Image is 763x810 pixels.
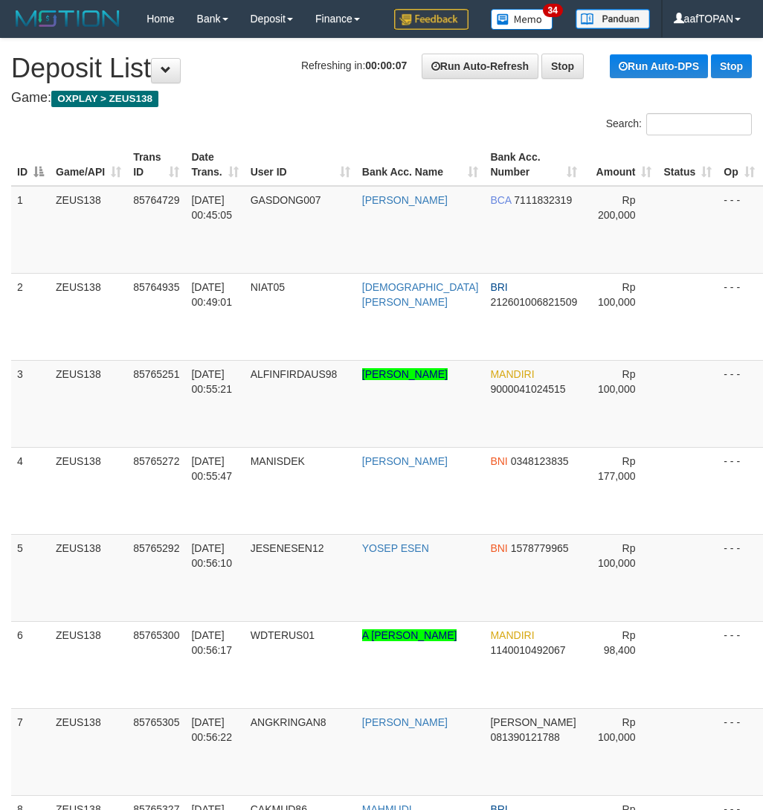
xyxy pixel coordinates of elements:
span: MANISDEK [251,455,305,467]
a: Run Auto-DPS [610,54,708,78]
td: 2 [11,273,50,360]
span: 85764935 [133,281,179,293]
span: Rp 100,000 [598,368,636,395]
td: - - - [718,447,760,534]
span: Copy 212601006821509 to clipboard [490,296,577,308]
h1: Deposit List [11,54,752,83]
span: [DATE] 00:56:17 [191,629,232,656]
span: NIAT05 [251,281,285,293]
span: BNI [490,455,507,467]
span: JESENESEN12 [251,542,324,554]
span: BNI [490,542,507,554]
td: - - - [718,273,760,360]
a: [PERSON_NAME] [362,455,448,467]
img: MOTION_logo.png [11,7,124,30]
span: [DATE] 00:49:01 [191,281,232,308]
span: [DATE] 00:45:05 [191,194,232,221]
span: [DATE] 00:56:10 [191,542,232,569]
a: Run Auto-Refresh [422,54,538,79]
span: Copy 081390121788 to clipboard [490,731,559,743]
span: WDTERUS01 [251,629,315,641]
img: panduan.png [576,9,650,29]
td: 1 [11,186,50,274]
th: Amount: activate to sort column ascending [583,144,657,186]
td: ZEUS138 [50,621,127,708]
th: Status: activate to sort column ascending [657,144,718,186]
span: GASDONG007 [251,194,321,206]
span: Copy 0348123835 to clipboard [511,455,569,467]
th: Bank Acc. Number: activate to sort column ascending [484,144,583,186]
span: 85765305 [133,716,179,728]
span: Rp 177,000 [598,455,636,482]
span: Rp 100,000 [598,281,636,308]
span: 85765292 [133,542,179,554]
span: ALFINFIRDAUS98 [251,368,338,380]
input: Search: [646,113,752,135]
strong: 00:00:07 [365,60,407,71]
a: [DEMOGRAPHIC_DATA][PERSON_NAME] [362,281,479,308]
th: Date Trans.: activate to sort column ascending [185,144,244,186]
span: Rp 100,000 [598,716,636,743]
img: Button%20Memo.svg [491,9,553,30]
td: ZEUS138 [50,534,127,621]
td: 5 [11,534,50,621]
a: A [PERSON_NAME] [362,629,457,641]
td: 7 [11,708,50,795]
a: Stop [711,54,752,78]
td: - - - [718,186,760,274]
a: [PERSON_NAME] [362,194,448,206]
span: [DATE] 00:55:47 [191,455,232,482]
td: - - - [718,534,760,621]
td: ZEUS138 [50,273,127,360]
td: ZEUS138 [50,447,127,534]
span: Copy 7111832319 to clipboard [514,194,572,206]
a: Stop [541,54,584,79]
span: Rp 200,000 [598,194,636,221]
h4: Game: [11,91,752,106]
span: 85764729 [133,194,179,206]
span: Copy 1140010492067 to clipboard [490,644,565,656]
td: 4 [11,447,50,534]
td: ZEUS138 [50,708,127,795]
span: OXPLAY > ZEUS138 [51,91,158,107]
span: 85765251 [133,368,179,380]
label: Search: [606,113,752,135]
span: ANGKRINGAN8 [251,716,326,728]
span: Refreshing in: [301,60,407,71]
th: Trans ID: activate to sort column ascending [127,144,185,186]
span: Rp 98,400 [604,629,636,656]
td: - - - [718,708,760,795]
th: Game/API: activate to sort column ascending [50,144,127,186]
span: Copy 9000041024515 to clipboard [490,383,565,395]
span: MANDIRI [490,629,534,641]
a: [PERSON_NAME] [362,368,448,380]
span: 85765300 [133,629,179,641]
span: MANDIRI [490,368,534,380]
td: 6 [11,621,50,708]
span: [PERSON_NAME] [490,716,576,728]
img: Feedback.jpg [394,9,469,30]
span: 34 [543,4,563,17]
span: Copy 1578779965 to clipboard [511,542,569,554]
th: ID: activate to sort column descending [11,144,50,186]
th: Op: activate to sort column ascending [718,144,760,186]
span: BCA [490,194,511,206]
th: User ID: activate to sort column ascending [245,144,356,186]
td: 3 [11,360,50,447]
span: [DATE] 00:55:21 [191,368,232,395]
th: Bank Acc. Name: activate to sort column ascending [356,144,485,186]
span: BRI [490,281,507,293]
td: ZEUS138 [50,360,127,447]
td: - - - [718,360,760,447]
td: - - - [718,621,760,708]
span: 85765272 [133,455,179,467]
span: Rp 100,000 [598,542,636,569]
a: [PERSON_NAME] [362,716,448,728]
span: [DATE] 00:56:22 [191,716,232,743]
a: YOSEP ESEN [362,542,429,554]
td: ZEUS138 [50,186,127,274]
